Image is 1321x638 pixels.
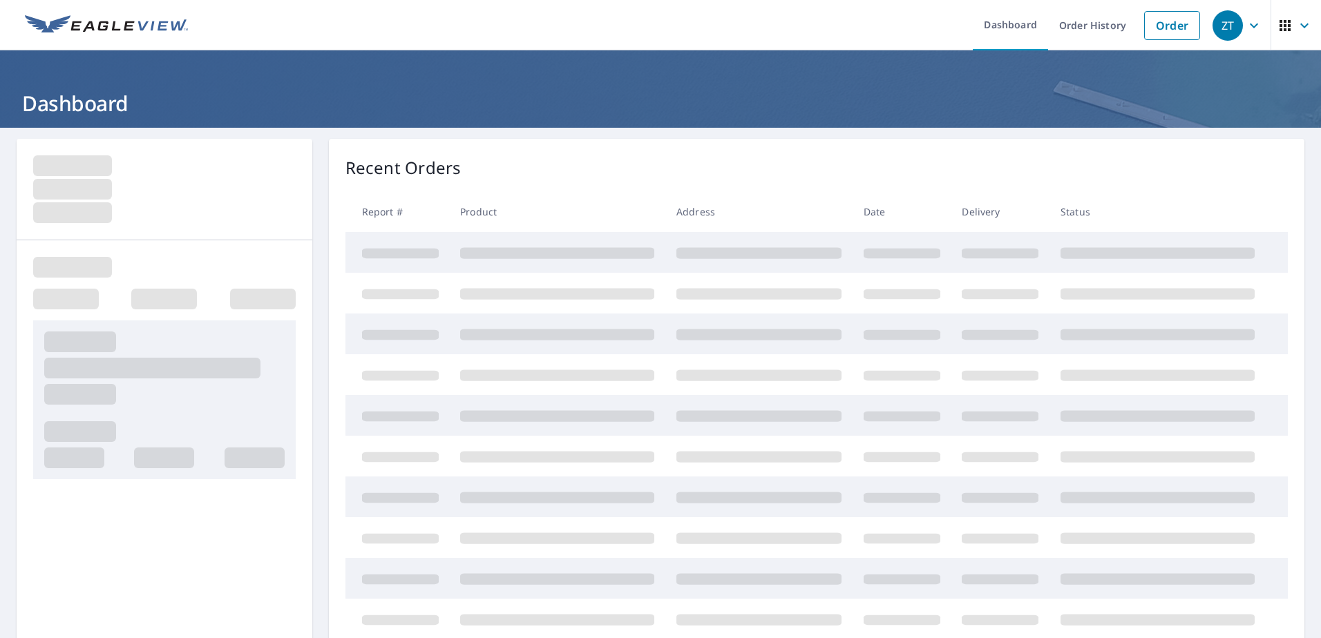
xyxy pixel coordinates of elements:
h1: Dashboard [17,89,1304,117]
th: Date [853,191,951,232]
a: Order [1144,11,1200,40]
th: Status [1049,191,1266,232]
th: Address [665,191,853,232]
p: Recent Orders [345,155,462,180]
th: Delivery [951,191,1049,232]
th: Product [449,191,665,232]
th: Report # [345,191,450,232]
div: ZT [1213,10,1243,41]
img: EV Logo [25,15,188,36]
